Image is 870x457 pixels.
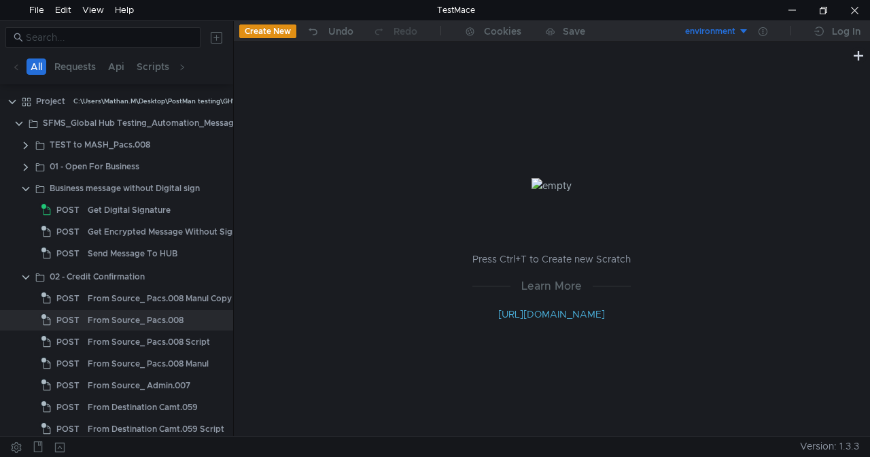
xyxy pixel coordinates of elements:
div: From Source_ Admin.007 [88,375,190,396]
div: TEST to MASH_Pacs.008 [50,135,150,155]
span: Learn More [510,277,593,294]
span: POST [56,375,80,396]
span: POST [56,310,80,331]
div: From Source_ Pacs.008 Script [88,332,210,352]
span: POST [56,243,80,264]
div: environment [685,25,735,38]
span: POST [56,288,80,309]
div: Save [563,27,585,36]
span: POST [56,332,80,352]
span: POST [56,354,80,374]
div: Cookies [484,23,521,39]
button: Scripts [133,58,173,75]
button: All [27,58,46,75]
span: POST [56,419,80,439]
span: POST [56,200,80,220]
div: 01 - Open For Business [50,156,139,177]
input: Search... [26,30,192,45]
span: Version: 1.3.3 [800,437,859,456]
div: Undo [328,23,353,39]
button: Requests [50,58,100,75]
div: C:\Users\Mathan.M\Desktop\PostMan testing\GH\JSON File\TestMace\Project [73,91,325,112]
div: Log In [832,23,860,39]
div: From Destination Camt.059 Script [88,419,224,439]
div: SFMS_Global Hub Testing_Automation_Messages [43,113,243,133]
span: POST [56,397,80,418]
span: POST [56,222,80,242]
button: Undo [296,21,363,41]
div: Project [36,91,65,112]
div: From Destination Camt.059 [88,397,198,418]
img: empty [532,178,572,193]
div: Get Digital Signature [88,200,171,220]
div: Send Message To HUB [88,243,177,264]
button: Create New [239,24,296,38]
a: [URL][DOMAIN_NAME] [498,308,605,320]
div: From Source_ Pacs.008 Manul [88,354,209,374]
div: From Source_ Pacs.008 [88,310,184,331]
div: Business message without Digital sign [50,178,200,199]
div: 02 - Credit Confirmation [50,267,145,287]
button: Api [104,58,128,75]
button: environment [655,20,749,42]
div: From Source_ Pacs.008 Manul Copy [88,288,232,309]
div: Redo [394,23,417,39]
button: Redo [363,21,427,41]
div: Get Encrypted Message Without Sign [88,222,237,242]
p: Press Ctrl+T to Create new Scratch [472,251,631,267]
